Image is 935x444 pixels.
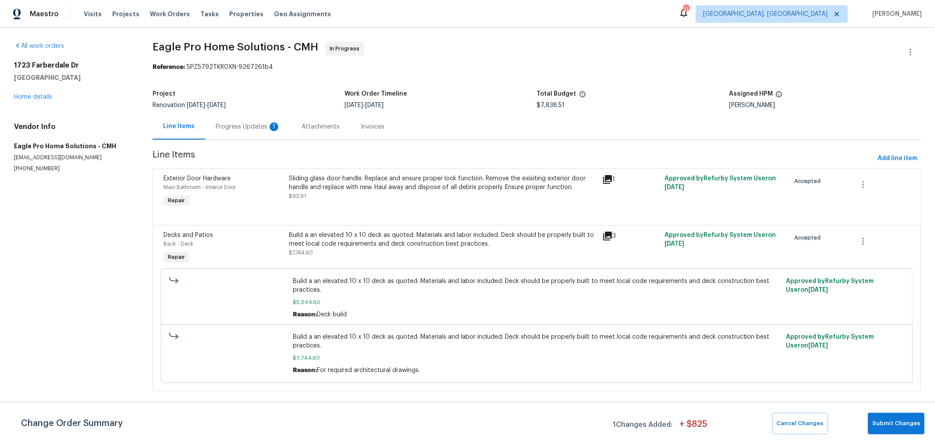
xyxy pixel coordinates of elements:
[602,231,660,241] div: 3
[729,91,773,97] h5: Assigned HPM
[345,102,363,108] span: [DATE]
[164,232,213,238] span: Decks and Patios
[602,174,660,185] div: 1
[164,175,231,182] span: Exterior Door Hardware
[30,10,59,18] span: Maestro
[869,10,922,18] span: [PERSON_NAME]
[153,102,226,108] span: Renovation
[163,122,195,131] div: Line Items
[289,231,597,248] div: Build a an elevated 10 x 10 deck as quoted. Materials and labor included. Deck should be properly...
[153,64,185,70] b: Reference:
[270,122,278,131] div: 1
[293,298,781,307] span: $5,544.60
[207,102,226,108] span: [DATE]
[366,102,384,108] span: [DATE]
[794,233,824,242] span: Accepted
[665,184,684,190] span: [DATE]
[14,94,52,100] a: Home details
[229,10,263,18] span: Properties
[153,42,318,52] span: Eagle Pro Home Solutions - CMH
[293,354,781,362] span: $7,744.60
[729,102,921,108] div: [PERSON_NAME]
[579,91,586,102] span: The total cost of line items that have been proposed by Opendoor. This sum includes line items th...
[274,10,331,18] span: Geo Assignments
[216,122,281,131] div: Progress Updates
[14,154,132,161] p: [EMAIL_ADDRESS][DOMAIN_NAME]
[330,44,363,53] span: In Progress
[164,185,236,190] span: Main Bathroom - Interior Door
[665,175,776,190] span: Approved by Refurby System User on
[200,11,219,17] span: Tasks
[317,312,347,318] span: Deck build
[153,63,921,72] div: 5PZ5792TKR0XN-9267261b4
[187,102,205,108] span: [DATE]
[665,241,684,247] span: [DATE]
[809,343,828,349] span: [DATE]
[289,193,306,199] span: $93.91
[84,10,102,18] span: Visits
[289,250,313,255] span: $7,744.60
[14,165,132,172] p: [PHONE_NUMBER]
[293,333,781,350] span: Build a an elevated 10 x 10 deck as quoted. Materials and labor included. Deck should be properly...
[187,102,226,108] span: -
[317,367,420,373] span: For required architectural drawings.
[164,196,188,205] span: Repair
[703,10,828,18] span: [GEOGRAPHIC_DATA], [GEOGRAPHIC_DATA]
[302,122,340,131] div: Attachments
[786,278,874,293] span: Approved by Refurby System User on
[14,73,132,82] h5: [GEOGRAPHIC_DATA]
[289,174,597,192] div: Sliding glass door handle. Replace and ensure proper lock function. Remove the exisiting exterior...
[293,312,317,318] span: Reason:
[14,142,132,150] h5: Eagle Pro Home Solutions - CMH
[293,367,317,373] span: Reason:
[345,102,384,108] span: -
[14,61,132,70] h2: 1723 Farberdale Dr
[153,91,175,97] h5: Project
[537,91,576,97] h5: Total Budget
[775,91,782,102] span: The hpm assigned to this work order.
[164,241,193,247] span: Back - Deck
[878,153,917,164] span: Add line item
[683,5,689,14] div: 11
[345,91,408,97] h5: Work Order Timeline
[361,122,384,131] div: Invoices
[164,253,188,261] span: Repair
[874,150,921,167] button: Add line item
[14,43,64,49] a: All work orders
[809,287,828,293] span: [DATE]
[794,177,824,186] span: Accepted
[293,277,781,294] span: Build a an elevated 10 x 10 deck as quoted. Materials and labor included. Deck should be properly...
[537,102,565,108] span: $7,838.51
[153,150,874,167] span: Line Items
[786,334,874,349] span: Approved by Refurby System User on
[14,122,132,131] h4: Vendor Info
[21,413,123,434] span: Change Order Summary
[112,10,139,18] span: Projects
[665,232,776,247] span: Approved by Refurby System User on
[150,10,190,18] span: Work Orders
